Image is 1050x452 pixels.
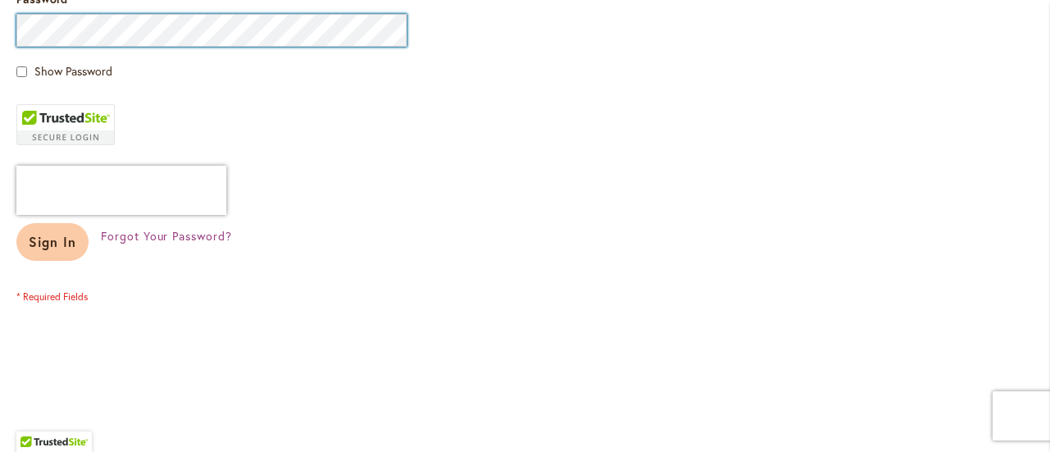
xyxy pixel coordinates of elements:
div: TrustedSite Certified [16,104,115,145]
span: Sign In [29,233,76,250]
button: Sign In [16,223,89,261]
iframe: Launch Accessibility Center [12,394,58,440]
a: Forgot Your Password? [101,228,232,244]
span: Show Password [34,63,112,79]
iframe: reCAPTCHA [16,166,226,215]
span: Forgot Your Password? [101,228,232,244]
